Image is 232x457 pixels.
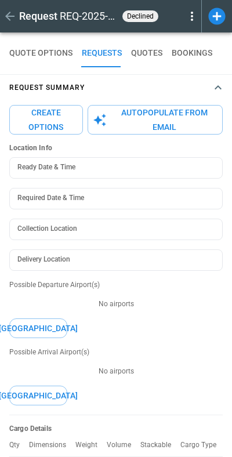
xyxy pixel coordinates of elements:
[9,425,223,433] h6: Cargo Details
[9,188,215,209] input: Choose date
[75,441,107,449] p: Weight
[9,386,67,406] button: [GEOGRAPHIC_DATA]
[125,12,156,20] span: declined
[9,347,223,357] p: Possible Arrival Airport(s)
[9,39,72,67] button: QUOTE OPTIONS
[131,39,162,67] button: QUOTES
[9,280,223,290] p: Possible Departure Airport(s)
[9,85,85,90] h4: Request Summary
[172,39,212,67] button: BOOKINGS
[9,144,223,153] h6: Location Info
[122,10,158,22] div: declined reason 1
[60,9,118,23] h2: REQ-2025-011336
[140,441,180,449] p: Stackable
[29,441,75,449] p: Dimensions
[9,105,83,135] button: Create Options
[107,441,140,449] p: Volume
[9,157,215,179] input: Choose date
[88,105,223,135] button: Autopopulate from Email
[19,9,57,23] h1: Request
[9,318,67,339] button: [GEOGRAPHIC_DATA]
[82,39,122,67] button: REQUESTS
[9,299,223,309] p: No airports
[180,441,226,449] p: Cargo Type
[9,441,29,449] p: Qty
[9,367,223,376] p: No airports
